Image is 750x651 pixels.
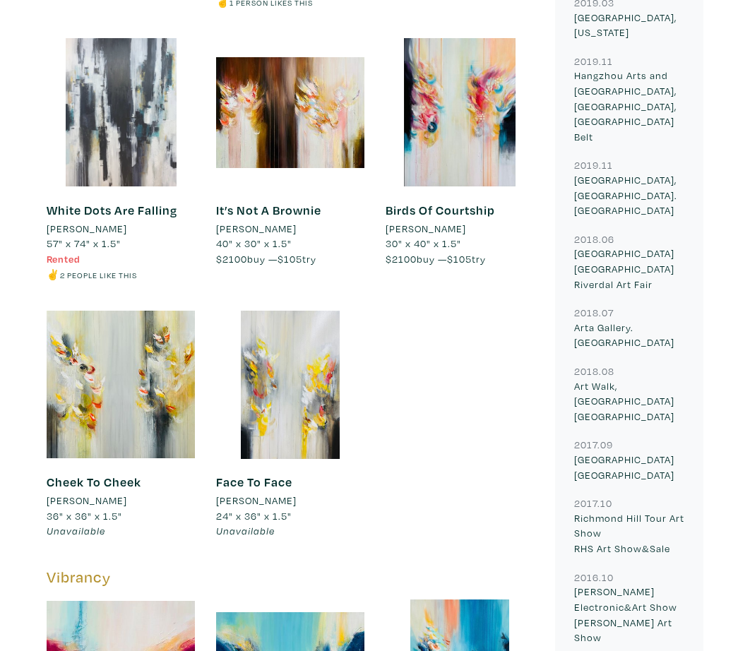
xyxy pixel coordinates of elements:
li: [PERSON_NAME] [216,221,297,237]
p: [GEOGRAPHIC_DATA] [GEOGRAPHIC_DATA] [574,452,684,482]
a: Birds Of Courtship [386,202,495,218]
small: 2019.11 [574,54,613,68]
span: $2100 [386,252,417,265]
a: [PERSON_NAME] [216,221,364,237]
small: 2016.10 [574,571,614,584]
span: buy — try [216,252,316,265]
span: $105 [278,252,302,265]
span: Unavailable [216,524,275,537]
small: 2018.08 [574,364,614,378]
a: [PERSON_NAME] [216,493,364,508]
p: Arta Gallery.[GEOGRAPHIC_DATA] [574,320,684,350]
span: Rented [47,252,81,265]
a: White Dots Are Falling [47,202,177,218]
a: [PERSON_NAME] [47,493,195,508]
a: [PERSON_NAME] [47,221,195,237]
a: Face To Face [216,474,292,490]
span: $105 [447,252,472,265]
li: [PERSON_NAME] [216,493,297,508]
p: [GEOGRAPHIC_DATA][GEOGRAPHIC_DATA] Riverdal Art Fair [574,246,684,292]
li: [PERSON_NAME] [47,221,127,237]
small: 2018.07 [574,306,614,319]
p: [PERSON_NAME] Electronic&Art Show [PERSON_NAME] Art Show [574,584,684,645]
small: 2 people like this [60,270,137,280]
p: Hangzhou Arts and [GEOGRAPHIC_DATA], [GEOGRAPHIC_DATA], [GEOGRAPHIC_DATA] Belt [574,68,684,144]
span: 30" x 40" x 1.5" [386,237,461,250]
a: It’s Not A Brownie [216,202,321,218]
span: Unavailable [47,524,105,537]
p: [GEOGRAPHIC_DATA],[GEOGRAPHIC_DATA]. [GEOGRAPHIC_DATA] [574,172,684,218]
small: 2019.11 [574,158,613,172]
a: [PERSON_NAME] [386,221,534,237]
p: Richmond Hill Tour Art Show RHS Art Show&Sale [574,510,684,556]
p: Art Walk,[GEOGRAPHIC_DATA] [GEOGRAPHIC_DATA] [574,378,684,424]
span: 24" x 36" x 1.5" [216,509,292,522]
p: [GEOGRAPHIC_DATA],[US_STATE] [574,10,684,40]
span: 36" x 36" x 1.5" [47,509,122,522]
span: $2100 [216,252,247,265]
span: 40" x 30" x 1.5" [216,237,292,250]
li: [PERSON_NAME] [386,221,466,237]
li: [PERSON_NAME] [47,493,127,508]
span: buy — try [386,252,486,265]
h5: Vibrancy [47,568,534,587]
span: 57" x 74" x 1.5" [47,237,121,250]
small: 2017.09 [574,438,613,451]
small: 2018.06 [574,232,614,246]
a: Cheek To Cheek [47,474,141,490]
li: ✌️ [47,267,195,282]
small: 2017.10 [574,496,612,510]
